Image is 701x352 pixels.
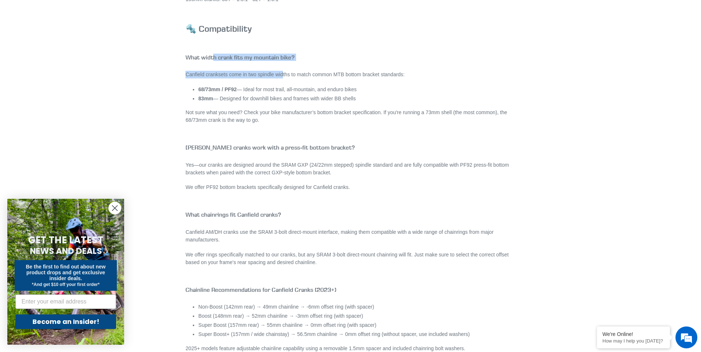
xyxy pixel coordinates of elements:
[32,282,99,287] span: *And get $10 off your first order*
[185,144,515,151] h4: [PERSON_NAME] cranks work with a press-fit bottom bracket?
[185,286,515,293] h4: Chainline Recommendations for Canfield Cranks (2023+)
[23,36,42,55] img: d_696896380_company_1647369064580_696896380
[602,331,664,337] div: We're Online!
[185,54,515,61] h4: What width crank fits my mountain bike?
[185,161,515,177] p: Yes—our cranks are designed around the SRAM GXP (24/22mm stepped) spindle standard and are fully ...
[8,40,19,51] div: Navigation go back
[185,228,515,244] p: Canfield AM/DH cranks use the SRAM 3-bolt direct-mount interface, making them compatible with a w...
[108,202,121,214] button: Close dialog
[4,199,139,225] textarea: Type your message and hit 'Enter'
[49,41,134,50] div: Chat with us now
[30,245,102,257] span: NEWS AND DEALS
[602,338,664,344] p: How may I help you today?
[198,303,515,311] li: Non-Boost (142mm rear) → 49mm chainline → -6mm offset ring (with spacer)
[15,294,116,309] input: Enter your email address
[198,321,515,329] li: Super Boost (157mm rear) → 55mm chainline → 0mm offset ring (with spacer)
[185,183,515,191] p: We offer PF92 bottom brackets specifically designed for Canfield cranks.
[198,95,515,102] li: — Designed for downhill bikes and frames with wider BB shells
[185,211,515,218] h4: What chainrings fit Canfield cranks?
[185,71,515,78] p: Canfield cranksets come in two spindle widths to match common MTB bottom bracket standards:
[42,92,101,166] span: We're online!
[185,251,515,266] p: We offer rings specifically matched to our cranks, but any SRAM 3-bolt direct-mount chainring wil...
[198,86,515,93] li: — Ideal for most trail, all-mountain, and enduro bikes
[198,312,515,320] li: Boost (148mm rear) → 52mm chainline → -3mm offset ring (with spacer)
[198,330,515,338] li: Super Boost+ (157mm / wide chainstay) → 56.5mm chainline → 0mm offset ring (without spacer, use i...
[15,314,116,329] button: Become an Insider!
[28,233,103,247] span: GET THE LATEST
[26,264,106,281] span: Be the first to find out about new product drops and get exclusive insider deals.
[185,109,515,124] p: Not sure what you need? Check your bike manufacturer’s bottom bracket specification. If you're ru...
[198,86,237,92] strong: 68/73mm / PF92
[185,23,515,34] h3: 🔩 Compatibility
[120,4,137,21] div: Minimize live chat window
[198,96,213,101] strong: 83mm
